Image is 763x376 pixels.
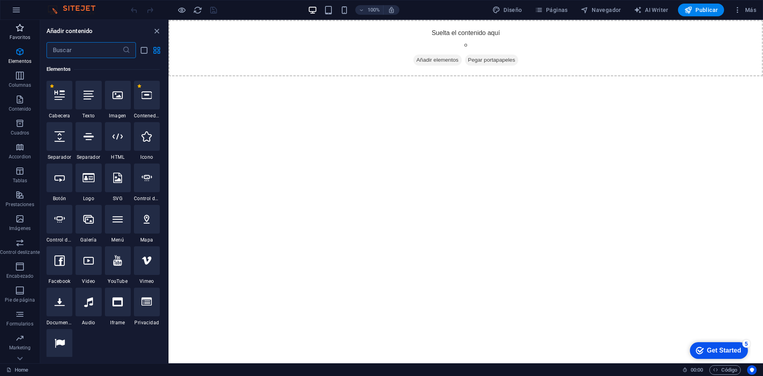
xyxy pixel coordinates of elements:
input: Buscar [46,42,122,58]
span: Facebook [46,278,72,284]
div: Vimeo [134,246,160,284]
h6: 100% [367,5,380,15]
div: 5 [59,2,67,10]
button: Usercentrics [747,365,757,375]
p: Tablas [13,177,27,184]
button: 100% [355,5,383,15]
span: Mapa [134,237,160,243]
span: Contenedor [134,113,160,119]
p: Marketing [9,345,31,351]
p: Elementos [8,58,31,64]
span: Publicar [684,6,718,14]
span: SVG [105,195,131,202]
div: Imagen [105,81,131,119]
div: Botón [46,164,72,202]
span: Texto [76,113,101,119]
div: Diseño (Ctrl+Alt+Y) [489,4,525,16]
span: HTML [105,154,131,160]
span: Código [713,365,737,375]
span: Galería [76,237,101,243]
span: : [696,367,697,373]
button: Páginas [532,4,571,16]
span: 00 00 [691,365,703,375]
span: Añadir elementos [245,35,293,46]
h6: Tiempo de la sesión [682,365,703,375]
span: Páginas [535,6,568,14]
button: Código [709,365,741,375]
div: Contenedor [134,81,160,119]
img: Editor Logo [46,5,105,15]
button: close panel [152,26,161,36]
div: Control deslizante [46,205,72,243]
div: Separador [46,122,72,160]
div: Logo [76,164,101,202]
span: Iframe [105,320,131,326]
div: Cabecera [46,81,72,119]
div: Galería [76,205,101,243]
span: Icono [134,154,160,160]
div: Mapa [134,205,160,243]
span: Imagen [105,113,131,119]
span: Separador [76,154,101,160]
button: Publicar [678,4,724,16]
div: Control deslizante de imágenes [134,164,160,202]
div: Icono [134,122,160,160]
span: AI Writer [634,6,668,14]
span: Menú [105,237,131,243]
div: SVG [105,164,131,202]
span: Cabecera [46,113,72,119]
div: YouTube [105,246,131,284]
div: HTML [105,122,131,160]
span: Navegador [581,6,621,14]
div: Video [76,246,101,284]
p: Imágenes [9,225,31,232]
div: Privacidad [134,288,160,326]
span: Separador [46,154,72,160]
span: Vimeo [134,278,160,284]
div: Separador [76,122,101,160]
p: Formularios [6,321,33,327]
p: Encabezado [6,273,33,279]
button: Más [730,4,759,16]
div: Get Started 5 items remaining, 0% complete [6,4,64,21]
span: Control deslizante de imágenes [134,195,160,202]
button: list-view [139,45,149,55]
div: Iframe [105,288,131,326]
div: Audio [76,288,101,326]
div: Texto [76,81,101,119]
span: Audio [76,320,101,326]
i: Volver a cargar página [193,6,202,15]
button: grid-view [152,45,161,55]
button: AI Writer [631,4,672,16]
div: Documento [46,288,72,326]
h6: Elementos [46,64,160,74]
p: Contenido [9,106,31,112]
span: Documento [46,320,72,326]
span: Eliminar de favoritos [50,84,54,88]
p: Accordion [9,154,31,160]
span: Diseño [492,6,522,14]
button: Diseño [489,4,525,16]
div: Get Started [23,9,58,16]
span: Botón [46,195,72,202]
p: Prestaciones [6,201,34,208]
p: Favoritos [10,34,30,41]
button: Haz clic para salir del modo de previsualización y seguir editando [177,5,186,15]
div: Facebook [46,246,72,284]
button: Navegador [577,4,624,16]
span: Control deslizante [46,237,72,243]
span: Video [76,278,101,284]
p: Pie de página [5,297,35,303]
span: Eliminar de favoritos [137,84,141,88]
a: Haz clic para cancelar la selección y doble clic para abrir páginas [6,365,28,375]
span: Logo [76,195,101,202]
p: Cuadros [11,130,29,136]
span: Pegar portapapeles [296,35,350,46]
span: YouTube [105,278,131,284]
p: Columnas [9,82,31,88]
span: Más [734,6,756,14]
span: Privacidad [134,320,160,326]
div: Menú [105,205,131,243]
h6: Añadir contenido [46,26,93,36]
button: reload [193,5,202,15]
